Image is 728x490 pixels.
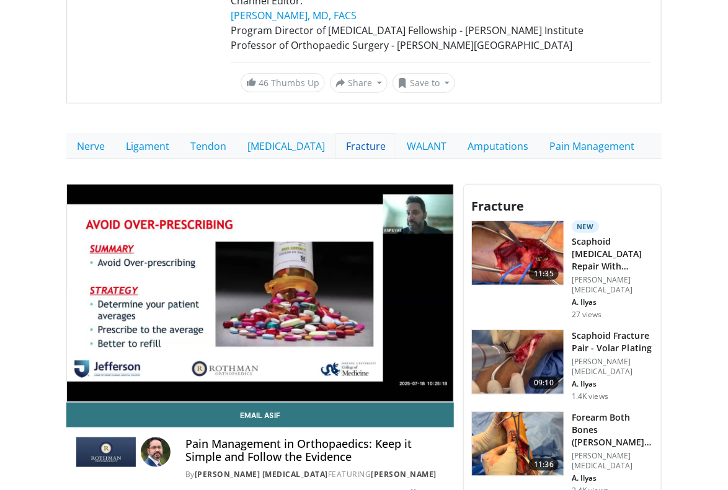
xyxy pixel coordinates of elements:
a: [MEDICAL_DATA] [237,133,335,159]
a: [PERSON_NAME], MD, FACS [231,9,357,22]
p: [PERSON_NAME] [MEDICAL_DATA] [572,357,654,377]
h3: Scaphoid Fracture Pair - Volar Plating [572,330,654,354]
a: 46 Thumbs Up [241,73,325,92]
a: [PERSON_NAME] [MEDICAL_DATA] [195,469,328,479]
p: A. Ilyas [572,379,654,389]
a: 11:35 New Scaphoid [MEDICAL_DATA] Repair With Vascularaized (Mathoulin) [MEDICAL_DATA] [PERSON_NA... [471,221,654,320]
img: 03c9ca87-b93a-4ff1-9745-16bc53bdccc2.png.150x105_q85_crop-smart_upscale.png [472,221,564,286]
button: Save to [393,73,456,93]
p: 27 views [572,310,602,320]
h4: Pain Management in Orthopaedics: Keep it Simple and Follow the Evidence [185,437,444,464]
p: 1.4K views [572,392,608,401]
button: Share [330,73,388,93]
img: Avatar [141,437,171,467]
a: Email Asif [66,403,454,427]
a: Tendon [180,133,237,159]
a: Fracture [335,133,396,159]
img: Rothman Hand Surgery [76,437,136,467]
span: 09:10 [529,377,559,389]
div: By FEATURING [185,469,444,480]
p: [PERSON_NAME] [MEDICAL_DATA] [572,275,654,295]
span: 11:35 [529,268,559,280]
p: A. Ilyas [572,297,654,307]
h3: Scaphoid [MEDICAL_DATA] Repair With Vascularaized (Mathoulin) [MEDICAL_DATA] [572,235,654,273]
a: [PERSON_NAME] [371,469,437,479]
a: Ligament [115,133,180,159]
a: Amputations [457,133,539,159]
p: A. Ilyas [572,473,654,483]
a: 09:10 Scaphoid Fracture Pair - Volar Plating [PERSON_NAME] [MEDICAL_DATA] A. Ilyas 1.4K views [471,330,654,401]
a: WALANT [396,133,457,159]
video-js: Video Player [67,185,453,402]
img: 0d01442f-4c3f-4664-ada4-d572f633cabc.png.150x105_q85_crop-smart_upscale.png [472,412,564,476]
span: 46 [259,77,269,89]
img: 6e1e5b51-bc89-4d74-bbcc-5453362e02ec.150x105_q85_crop-smart_upscale.jpg [472,330,564,395]
a: Pain Management [539,133,645,159]
p: New [572,221,599,233]
p: [PERSON_NAME] [MEDICAL_DATA] [572,451,654,471]
a: Nerve [66,133,115,159]
h3: Forearm Both Bones ([PERSON_NAME] & [MEDICAL_DATA] Repair [572,411,654,448]
span: 11:36 [529,458,559,471]
span: Fracture [471,198,524,214]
